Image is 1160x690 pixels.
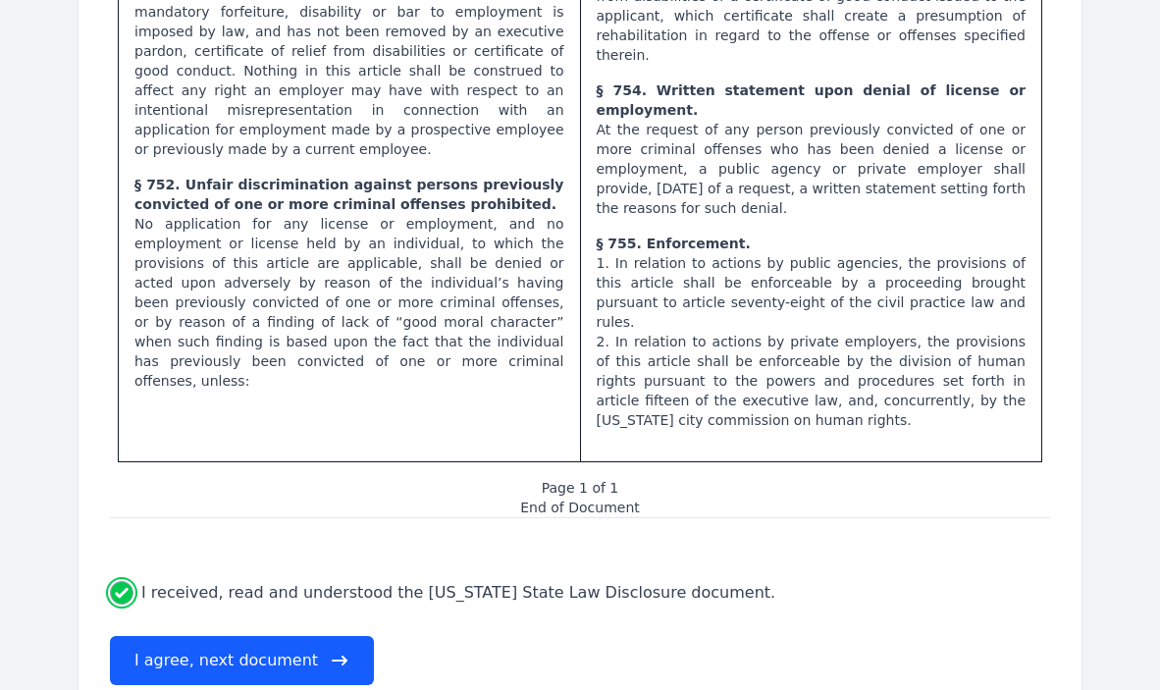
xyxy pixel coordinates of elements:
p: 1. In relation to actions by public agencies, the provisions of this article shall be enforceable... [597,234,1027,430]
strong: § 754. Written statement upon denial of license or employment. [597,82,1027,118]
p: No application for any license or employment, and no employment or license held by an individual,... [134,175,564,391]
span: I received, read and understood the [US_STATE] State Law Disclosure document. [141,583,775,602]
p: Page 1 of 1 End of Document [110,478,1050,517]
strong: § 752. Unfair discrimination against persons previously convicted of one or more criminal offense... [134,177,564,212]
p: At the request of any person previously convicted of one or more criminal offenses who has been d... [597,80,1027,218]
button: I agree, next document [110,636,374,685]
strong: § 755. Enforcement. [597,236,751,251]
